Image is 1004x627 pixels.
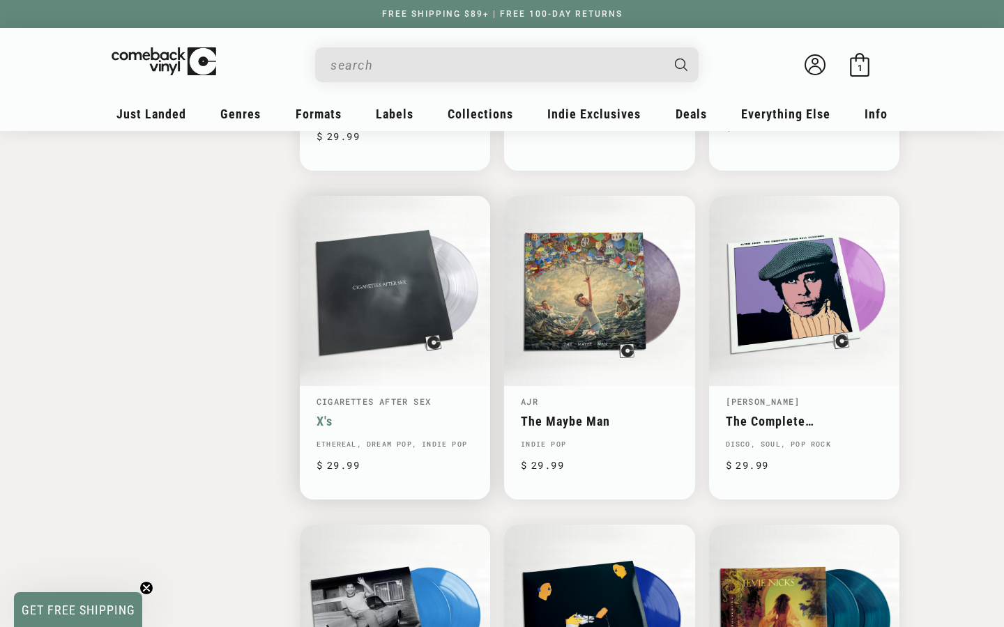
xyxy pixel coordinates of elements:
[865,107,888,121] span: Info
[726,396,800,407] a: [PERSON_NAME]
[317,414,473,428] a: X's
[858,63,862,73] span: 1
[376,107,413,121] span: Labels
[315,47,699,82] div: Search
[220,107,261,121] span: Genres
[521,414,678,428] a: The Maybe Man
[139,581,153,595] button: Close teaser
[22,603,135,617] span: GET FREE SHIPPING
[741,107,830,121] span: Everything Else
[116,107,186,121] span: Just Landed
[330,51,661,79] input: When autocomplete results are available use up and down arrows to review and enter to select
[14,592,142,627] div: GET FREE SHIPPINGClose teaser
[726,414,883,428] a: The Complete [PERSON_NAME] Sessions
[547,107,641,121] span: Indie Exclusives
[317,396,431,407] a: Cigarettes After Sex
[368,9,637,19] a: FREE SHIPPING $89+ | FREE 100-DAY RETURNS
[676,107,707,121] span: Deals
[521,396,538,407] a: AJR
[296,107,342,121] span: Formats
[663,47,701,82] button: Search
[448,107,513,121] span: Collections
